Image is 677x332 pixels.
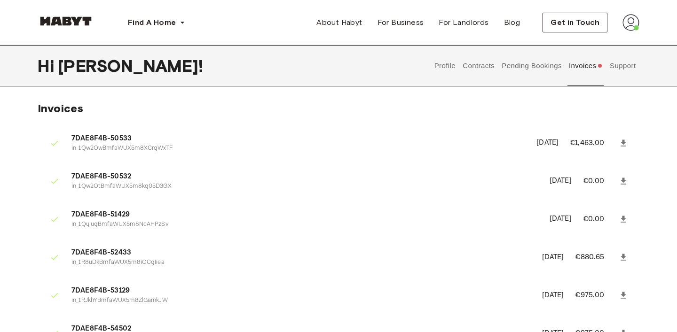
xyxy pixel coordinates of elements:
[71,247,531,258] span: 7DAE8F4B-52433
[71,144,525,153] p: in_1Qw2OwBmfaWUX5m8XCrgWxTF
[543,13,607,32] button: Get in Touch
[608,45,637,86] button: Support
[71,133,525,144] span: 7DAE8F4B-50533
[551,17,599,28] span: Get in Touch
[38,16,94,26] img: Habyt
[71,220,538,229] p: in_1QyiugBmfaWUX5m8NcAHPzSv
[583,214,617,225] p: €0.00
[431,13,496,32] a: For Landlords
[316,17,362,28] span: About Habyt
[38,56,58,76] span: Hi
[501,45,563,86] button: Pending Bookings
[575,290,617,301] p: €975.00
[370,13,432,32] a: For Business
[431,45,639,86] div: user profile tabs
[71,286,531,296] span: 7DAE8F4B-53129
[496,13,528,32] a: Blog
[550,176,572,186] p: [DATE]
[58,56,203,76] span: [PERSON_NAME] !
[378,17,424,28] span: For Business
[71,296,531,305] p: in_1RJkhYBmfaWUX5m8ZlGamkJW
[433,45,457,86] button: Profile
[71,171,538,182] span: 7DAE8F4B-50532
[38,101,83,115] span: Invoices
[542,252,564,263] p: [DATE]
[309,13,370,32] a: About Habyt
[439,17,488,28] span: For Landlords
[536,138,559,148] p: [DATE]
[71,209,538,220] span: 7DAE8F4B-51429
[567,45,604,86] button: Invoices
[622,14,639,31] img: avatar
[120,13,193,32] button: Find A Home
[550,214,572,224] p: [DATE]
[504,17,520,28] span: Blog
[462,45,496,86] button: Contracts
[71,258,531,267] p: in_1R8uDkBmfaWUX5m8iOCgIiea
[570,138,617,149] p: €1,463.00
[71,182,538,191] p: in_1Qw2OtBmfaWUX5m8kg05D3GX
[575,252,617,263] p: €880.65
[128,17,176,28] span: Find A Home
[583,176,617,187] p: €0.00
[542,290,564,301] p: [DATE]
